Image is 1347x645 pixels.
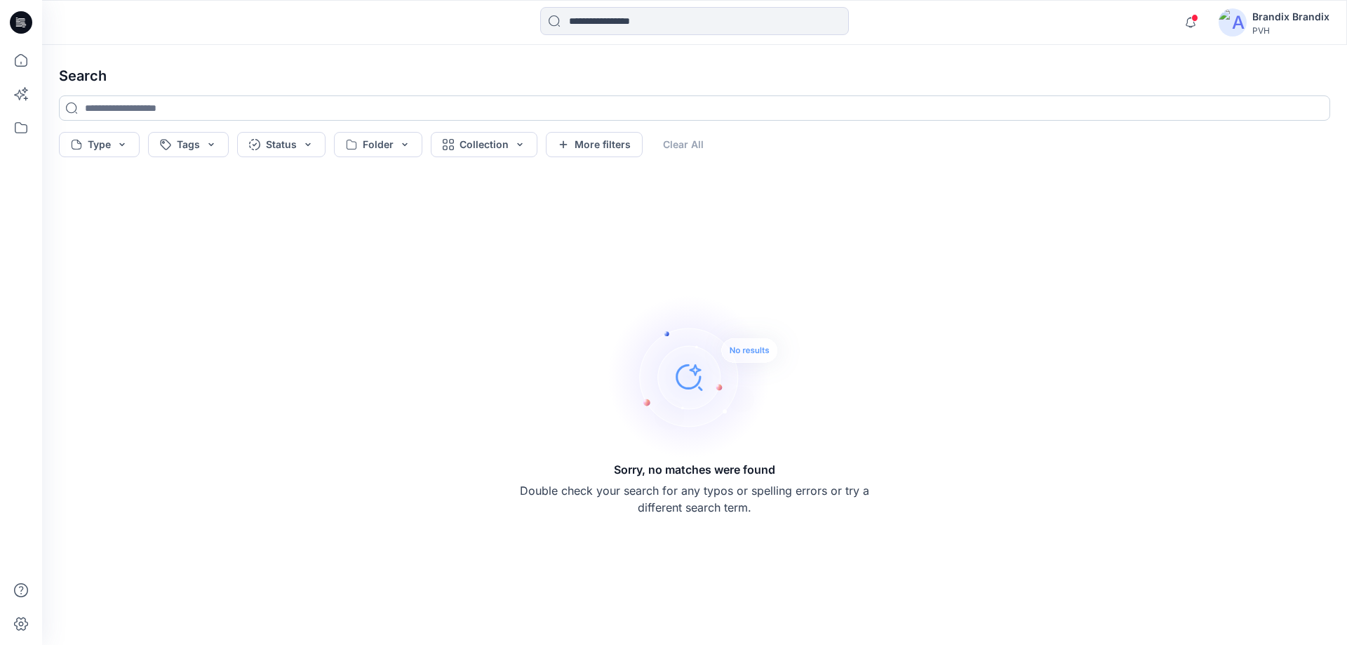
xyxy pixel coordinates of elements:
button: Folder [334,132,422,157]
button: Status [237,132,326,157]
div: PVH [1252,25,1329,36]
button: Tags [148,132,229,157]
button: Type [59,132,140,157]
p: Double check your search for any typos or spelling errors or try a different search term. [519,482,870,516]
button: Collection [431,132,537,157]
div: Brandix Brandix [1252,8,1329,25]
img: Sorry, no matches were found [608,293,804,461]
h4: Search [48,56,1341,95]
button: More filters [546,132,643,157]
img: avatar [1219,8,1247,36]
h5: Sorry, no matches were found [614,461,775,478]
